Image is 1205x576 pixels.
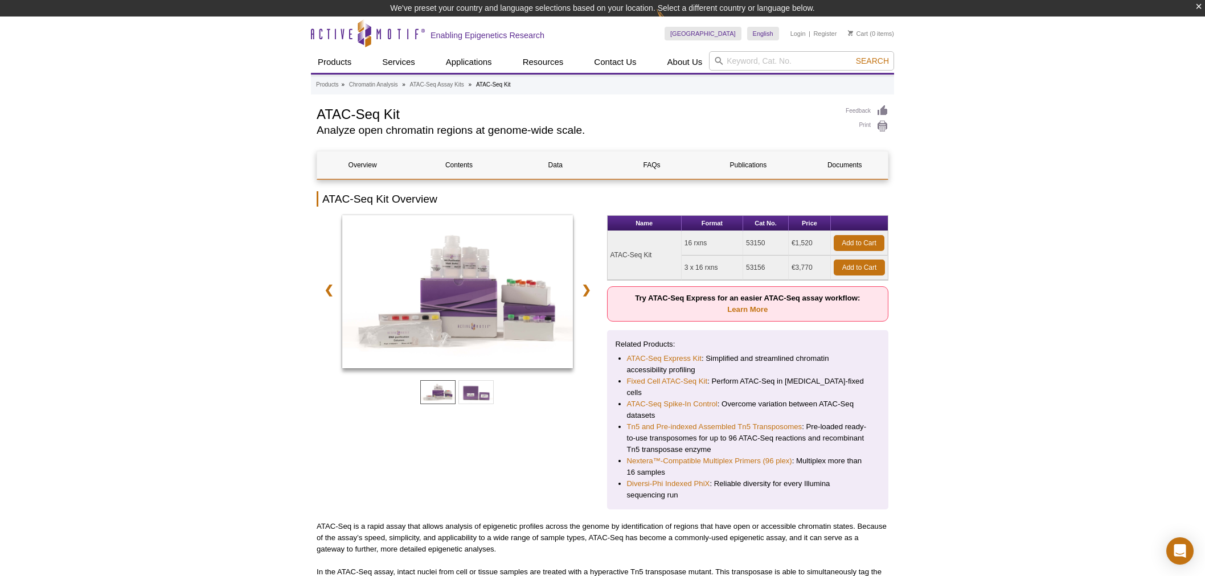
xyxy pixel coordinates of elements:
[606,151,697,179] a: FAQs
[342,215,573,372] a: ATAC-Seq Kit
[834,260,885,275] a: Add to Cart
[846,120,888,133] a: Print
[852,56,892,66] button: Search
[402,81,405,88] li: »
[682,216,743,231] th: Format
[608,216,682,231] th: Name
[682,231,743,256] td: 16 rxns
[627,421,869,455] li: : Pre-loaded ready-to-use transposomes for up to 96 ATAC-Seq reactions and recombinant Tn5 transp...
[627,353,702,364] a: ATAC-Seq Express Kit
[635,294,860,314] strong: Try ATAC-Seq Express for an easier ATAC-Seq assay workflow:
[789,231,831,256] td: €1,520
[682,256,743,280] td: 3 x 16 rxns
[317,151,408,179] a: Overview
[627,353,869,376] li: : Simplified and streamlined chromatin accessibility profiling
[789,256,831,280] td: €3,770
[627,398,718,410] a: ATAC-Seq Spike-In Control
[813,30,837,38] a: Register
[848,30,868,38] a: Cart
[616,339,880,350] p: Related Products:
[349,80,398,90] a: Chromatin Analysis
[747,27,779,40] a: English
[510,151,601,179] a: Data
[627,421,802,433] a: Tn5 and Pre-indexed Assembled Tn5 Transposomes
[703,151,793,179] a: Publications
[848,27,894,40] li: (0 items)
[743,231,789,256] td: 53150
[587,51,643,73] a: Contact Us
[856,56,889,65] span: Search
[316,80,338,90] a: Products
[848,30,853,36] img: Your Cart
[431,30,544,40] h2: Enabling Epigenetics Research
[627,376,869,398] li: : Perform ATAC-Seq in [MEDICAL_DATA]-fixed cells
[846,105,888,117] a: Feedback
[661,51,710,73] a: About Us
[1166,537,1194,565] div: Open Intercom Messenger
[608,231,682,280] td: ATAC-Seq Kit
[627,478,869,501] li: : Reliable diversity for every Illumina sequencing run
[341,81,345,88] li: »
[627,398,869,421] li: : Overcome variation between ATAC-Seq datasets
[834,235,884,251] a: Add to Cart
[439,51,499,73] a: Applications
[627,376,708,387] a: Fixed Cell ATAC-Seq Kit
[410,80,464,90] a: ATAC-Seq Assay Kits
[627,455,792,467] a: Nextera™-Compatible Multiplex Primers (96 plex)
[317,105,834,122] h1: ATAC-Seq Kit
[727,305,768,314] a: Learn More
[413,151,504,179] a: Contents
[317,277,341,303] a: ❮
[574,277,599,303] a: ❯
[627,478,710,489] a: Diversi-Phi Indexed PhiX
[342,215,573,369] img: ATAC-Seq Kit
[743,216,789,231] th: Cat No.
[476,81,511,88] li: ATAC-Seq Kit
[375,51,422,73] a: Services
[743,256,789,280] td: 53156
[657,9,687,35] img: Change Here
[789,216,831,231] th: Price
[627,455,869,478] li: : Multiplex more than 16 samples
[311,51,358,73] a: Products
[317,125,834,135] h2: Analyze open chromatin regions at genome-wide scale.
[790,30,806,38] a: Login
[809,27,810,40] li: |
[665,27,741,40] a: [GEOGRAPHIC_DATA]
[709,51,894,71] input: Keyword, Cat. No.
[516,51,571,73] a: Resources
[469,81,472,88] li: »
[317,191,888,207] h2: ATAC-Seq Kit Overview
[800,151,890,179] a: Documents
[317,521,888,555] p: ATAC-Seq is a rapid assay that allows analysis of epigenetic profiles across the genome by identi...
